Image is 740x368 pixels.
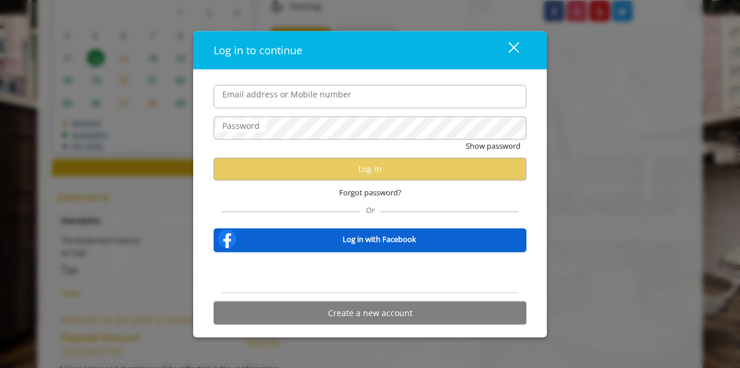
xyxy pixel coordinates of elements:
input: Email address or Mobile number [214,85,526,108]
span: Log in to continue [214,43,302,57]
div: close dialog [495,41,518,59]
span: Forgot password? [339,186,402,198]
label: Email address or Mobile number [217,87,357,100]
button: Log in [214,157,526,180]
input: Password [214,116,526,139]
span: Or [360,205,381,215]
button: Create a new account [214,302,526,324]
img: facebook-logo [215,227,239,251]
button: close dialog [487,38,526,62]
label: Password [217,119,266,132]
b: Log in with Facebook [343,233,416,246]
button: Show password [466,139,521,152]
iframe: Sign in with Google Button [303,260,437,286]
